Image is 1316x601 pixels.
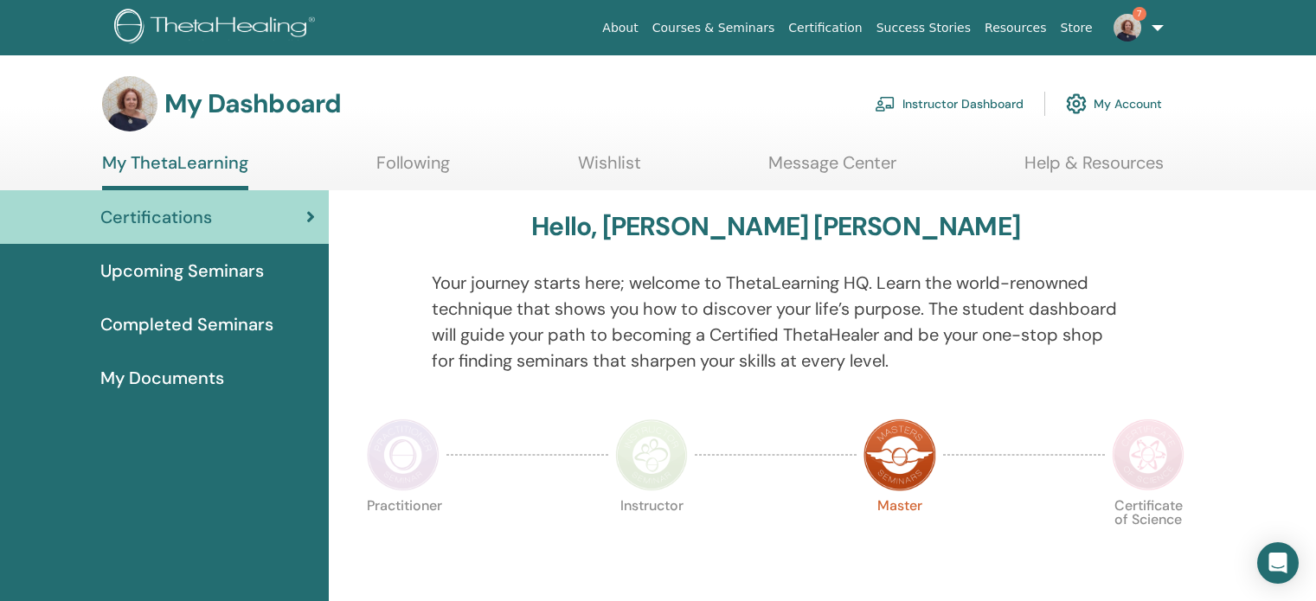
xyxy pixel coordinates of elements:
[645,12,782,44] a: Courses & Seminars
[1112,419,1184,491] img: Certificate of Science
[875,96,896,112] img: chalkboard-teacher.svg
[978,12,1054,44] a: Resources
[1133,7,1146,21] span: 7
[1024,152,1164,186] a: Help & Resources
[102,152,248,190] a: My ThetaLearning
[768,152,896,186] a: Message Center
[100,365,224,391] span: My Documents
[1112,499,1184,572] p: Certificate of Science
[615,419,688,491] img: Instructor
[578,152,641,186] a: Wishlist
[100,311,273,337] span: Completed Seminars
[376,152,450,186] a: Following
[595,12,645,44] a: About
[863,499,936,572] p: Master
[870,12,978,44] a: Success Stories
[367,499,440,572] p: Practitioner
[432,270,1120,374] p: Your journey starts here; welcome to ThetaLearning HQ. Learn the world-renowned technique that sh...
[875,85,1024,123] a: Instructor Dashboard
[1066,89,1087,118] img: cog.svg
[531,211,1020,242] h3: Hello, [PERSON_NAME] [PERSON_NAME]
[100,258,264,284] span: Upcoming Seminars
[367,419,440,491] img: Practitioner
[781,12,869,44] a: Certification
[100,204,212,230] span: Certifications
[114,9,321,48] img: logo.png
[1257,542,1299,584] div: Open Intercom Messenger
[1114,14,1141,42] img: default.jpg
[1066,85,1162,123] a: My Account
[615,499,688,572] p: Instructor
[102,76,157,131] img: default.jpg
[863,419,936,491] img: Master
[164,88,341,119] h3: My Dashboard
[1054,12,1100,44] a: Store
